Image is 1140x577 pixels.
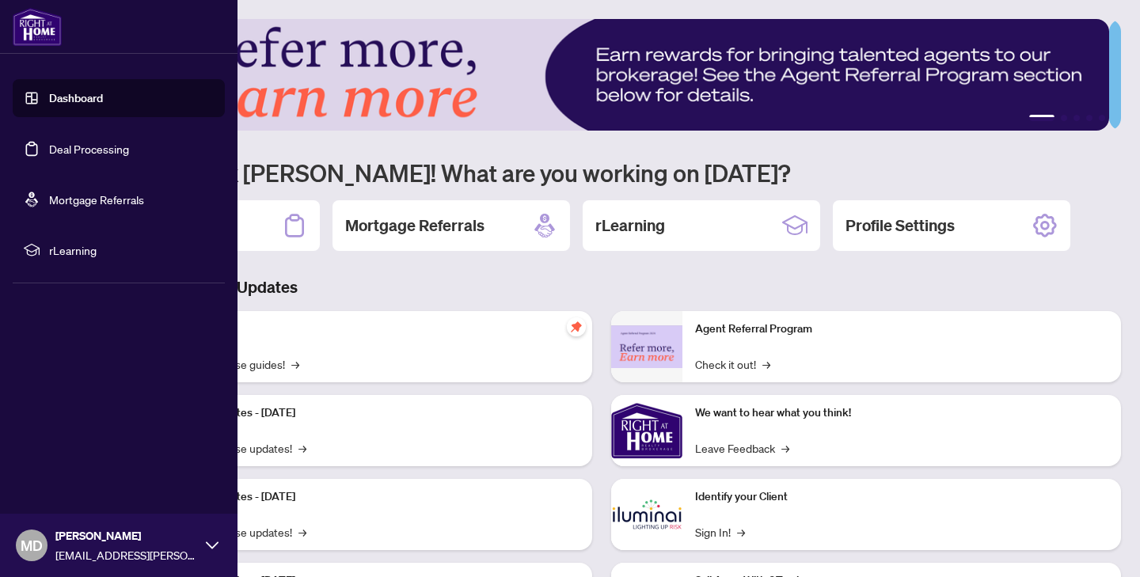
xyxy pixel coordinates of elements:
[695,488,1108,506] p: Identify your Client
[845,214,955,237] h2: Profile Settings
[291,355,299,373] span: →
[611,395,682,466] img: We want to hear what you think!
[49,192,144,207] a: Mortgage Referrals
[1029,115,1054,121] button: 1
[166,321,579,338] p: Self-Help
[1077,522,1124,569] button: Open asap
[695,439,789,457] a: Leave Feedback→
[567,317,586,336] span: pushpin
[737,523,745,541] span: →
[21,534,43,556] span: MD
[1099,115,1105,121] button: 5
[298,439,306,457] span: →
[55,527,198,545] span: [PERSON_NAME]
[345,214,484,237] h2: Mortgage Referrals
[781,439,789,457] span: →
[1073,115,1080,121] button: 3
[695,523,745,541] a: Sign In!→
[611,325,682,369] img: Agent Referral Program
[611,479,682,550] img: Identify your Client
[1061,115,1067,121] button: 2
[166,404,579,422] p: Platform Updates - [DATE]
[166,488,579,506] p: Platform Updates - [DATE]
[695,321,1108,338] p: Agent Referral Program
[695,404,1108,422] p: We want to hear what you think!
[82,158,1121,188] h1: Welcome back [PERSON_NAME]! What are you working on [DATE]?
[762,355,770,373] span: →
[82,19,1109,131] img: Slide 0
[13,8,62,46] img: logo
[49,142,129,156] a: Deal Processing
[298,523,306,541] span: →
[49,241,214,259] span: rLearning
[82,276,1121,298] h3: Brokerage & Industry Updates
[49,91,103,105] a: Dashboard
[1086,115,1092,121] button: 4
[695,355,770,373] a: Check it out!→
[595,214,665,237] h2: rLearning
[55,546,198,564] span: [EMAIL_ADDRESS][PERSON_NAME][DOMAIN_NAME]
